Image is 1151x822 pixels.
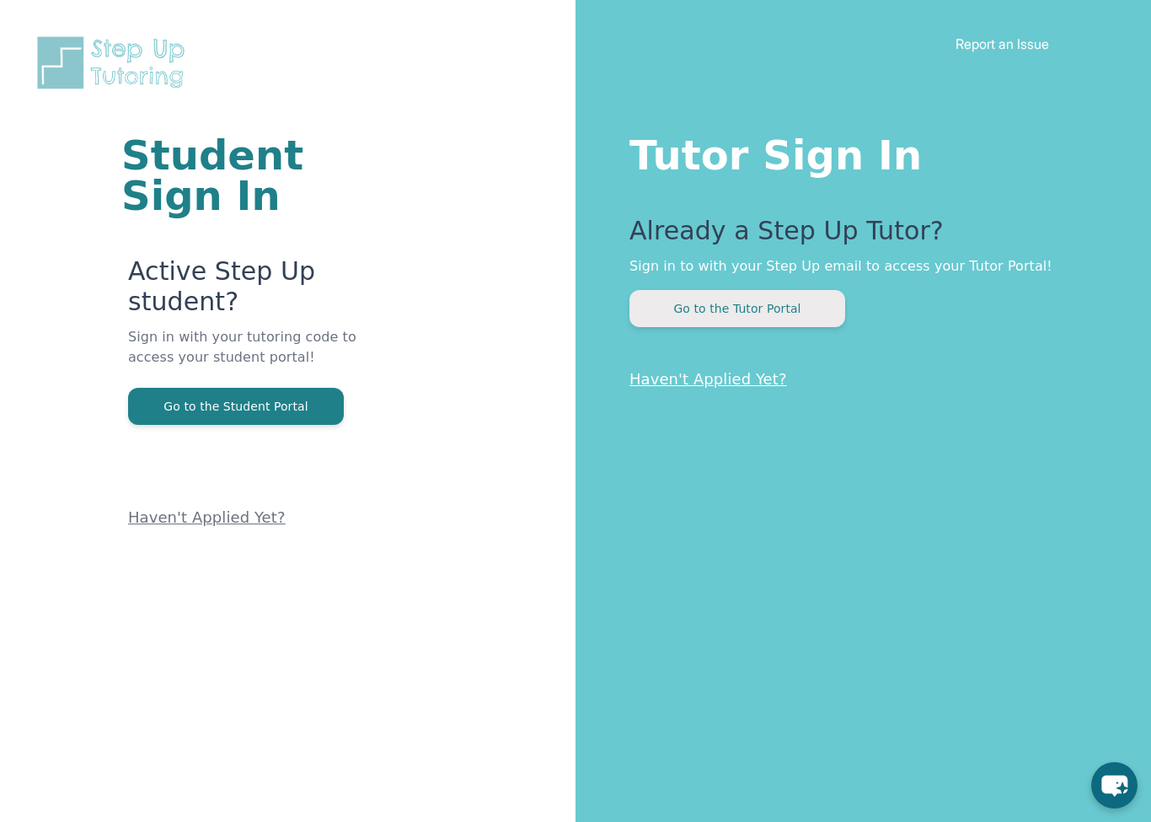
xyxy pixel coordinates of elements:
p: Active Step Up student? [128,256,373,327]
p: Already a Step Up Tutor? [629,216,1084,256]
h1: Student Sign In [121,135,373,216]
a: Go to the Tutor Portal [629,300,845,316]
h1: Tutor Sign In [629,128,1084,175]
a: Haven't Applied Yet? [128,508,286,526]
a: Go to the Student Portal [128,398,344,414]
button: Go to the Student Portal [128,388,344,425]
button: Go to the Tutor Portal [629,290,845,327]
button: chat-button [1091,762,1138,809]
p: Sign in with your tutoring code to access your student portal! [128,327,373,388]
a: Report an Issue [956,35,1049,52]
p: Sign in to with your Step Up email to access your Tutor Portal! [629,256,1084,277]
img: Step Up Tutoring horizontal logo [34,34,195,92]
a: Haven't Applied Yet? [629,370,787,388]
